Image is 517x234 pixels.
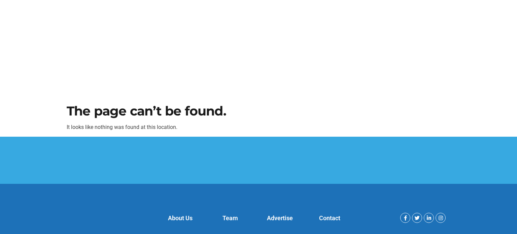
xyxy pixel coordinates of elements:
p: It looks like nothing was found at this location. [67,123,450,131]
h1: The page can’t be found. [67,105,450,118]
a: Advertise [267,214,293,222]
a: Contact [319,214,340,222]
a: About Us [168,214,193,222]
a: Team [222,214,238,222]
